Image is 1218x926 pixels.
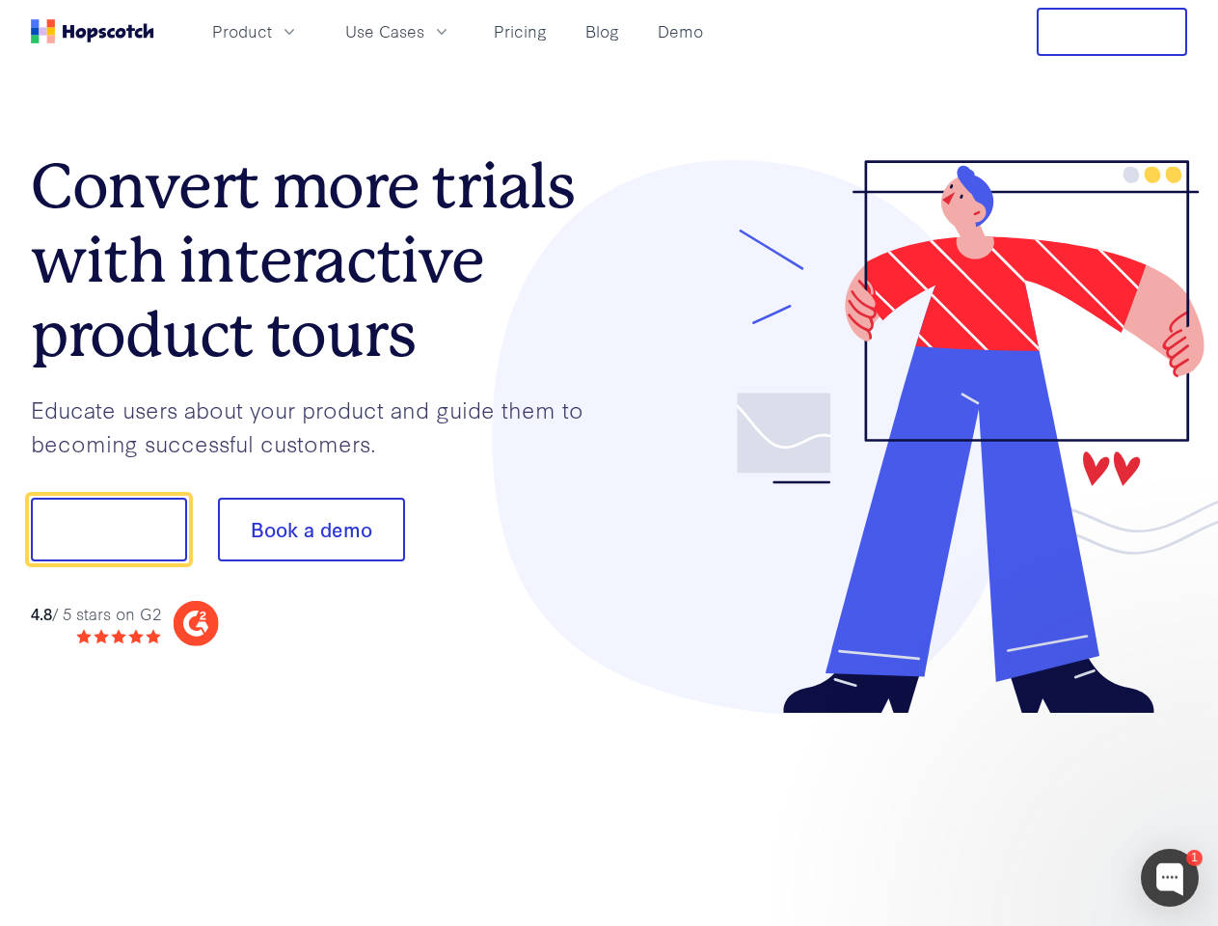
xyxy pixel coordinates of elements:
a: Home [31,19,154,43]
div: / 5 stars on G2 [31,602,161,626]
button: Show me! [31,498,187,561]
div: 1 [1186,850,1203,866]
a: Blog [578,15,627,47]
button: Book a demo [218,498,405,561]
h1: Convert more trials with interactive product tours [31,150,609,371]
button: Use Cases [334,15,463,47]
button: Free Trial [1037,8,1187,56]
button: Product [201,15,311,47]
strong: 4.8 [31,602,52,624]
p: Educate users about your product and guide them to becoming successful customers. [31,393,609,459]
span: Use Cases [345,19,424,43]
a: Demo [650,15,711,47]
span: Product [212,19,272,43]
a: Pricing [486,15,555,47]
